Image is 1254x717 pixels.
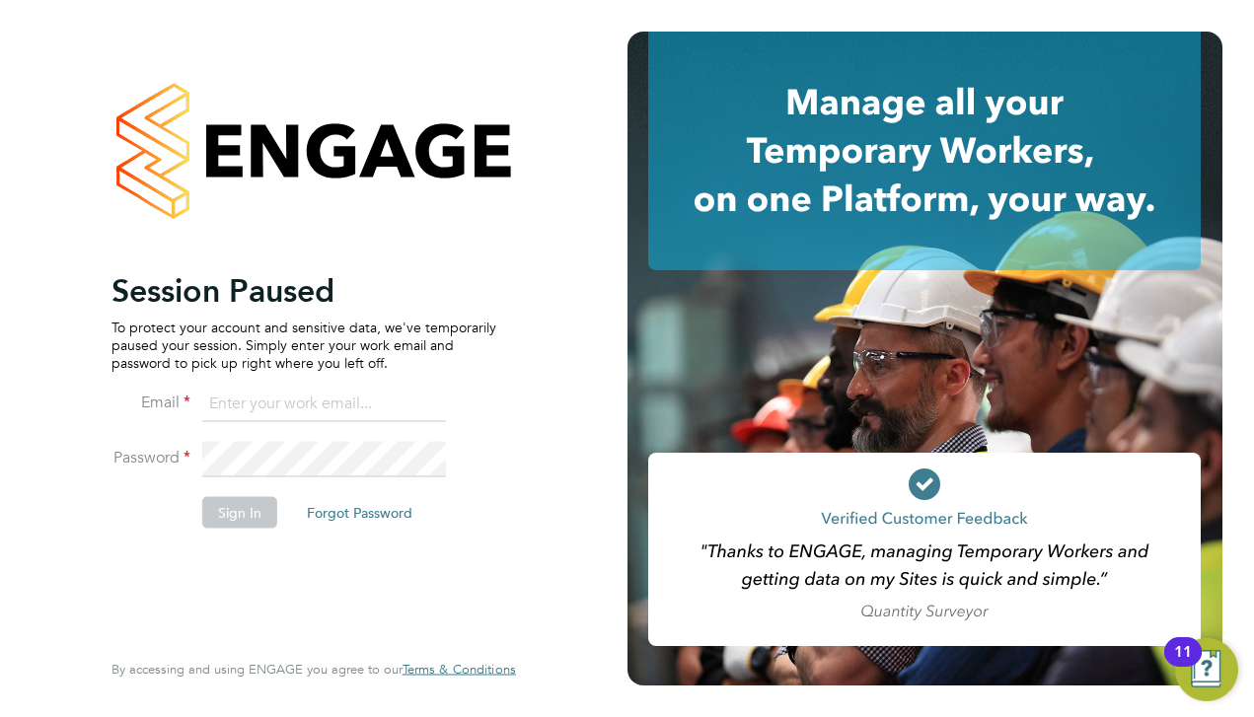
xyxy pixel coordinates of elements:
[111,392,190,412] label: Email
[111,447,190,467] label: Password
[291,496,428,528] button: Forgot Password
[403,661,516,678] span: Terms & Conditions
[111,318,496,372] p: To protect your account and sensitive data, we've temporarily paused your session. Simply enter y...
[1175,638,1238,701] button: Open Resource Center, 11 new notifications
[1174,652,1192,678] div: 11
[202,387,446,422] input: Enter your work email...
[403,662,516,678] a: Terms & Conditions
[111,270,496,310] h2: Session Paused
[202,496,277,528] button: Sign In
[111,661,516,678] span: By accessing and using ENGAGE you agree to our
